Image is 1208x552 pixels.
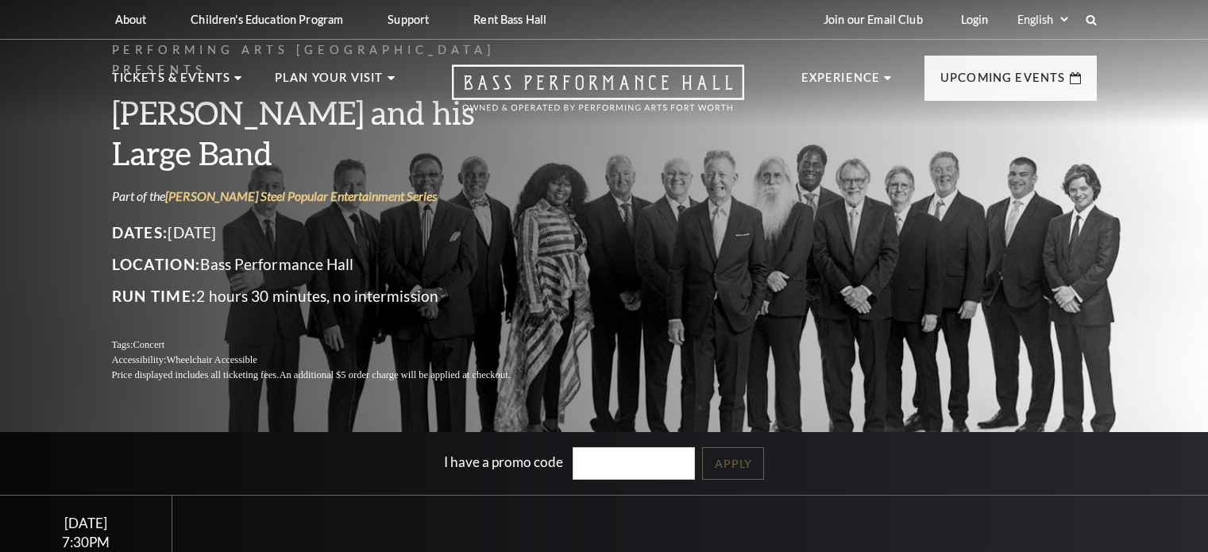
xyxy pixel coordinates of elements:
p: [DATE] [112,220,549,245]
p: Children's Education Program [191,13,343,26]
a: [PERSON_NAME] Steel Popular Entertainment Series [165,188,437,203]
span: Wheelchair Accessible [166,354,257,365]
p: Rent Bass Hall [473,13,546,26]
p: Upcoming Events [940,68,1066,97]
span: Run Time: [112,287,197,305]
div: [DATE] [19,515,153,531]
p: Tags: [112,338,549,353]
p: About [115,13,147,26]
div: 7:30PM [19,535,153,549]
p: 2 hours 30 minutes, no intermission [112,284,549,309]
p: Bass Performance Hall [112,252,549,277]
p: Part of the [112,187,549,205]
p: Tickets & Events [112,68,231,97]
span: An additional $5 order charge will be applied at checkout. [279,369,510,380]
span: Location: [112,255,201,273]
label: I have a promo code [444,454,563,470]
p: Support [388,13,429,26]
p: Accessibility: [112,353,549,368]
h3: [PERSON_NAME] and his Large Band [112,92,549,173]
p: Experience [801,68,881,97]
p: Plan Your Visit [275,68,384,97]
span: Dates: [112,223,168,241]
select: Select: [1014,12,1071,27]
span: Concert [133,339,164,350]
p: Price displayed includes all ticketing fees. [112,368,549,383]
